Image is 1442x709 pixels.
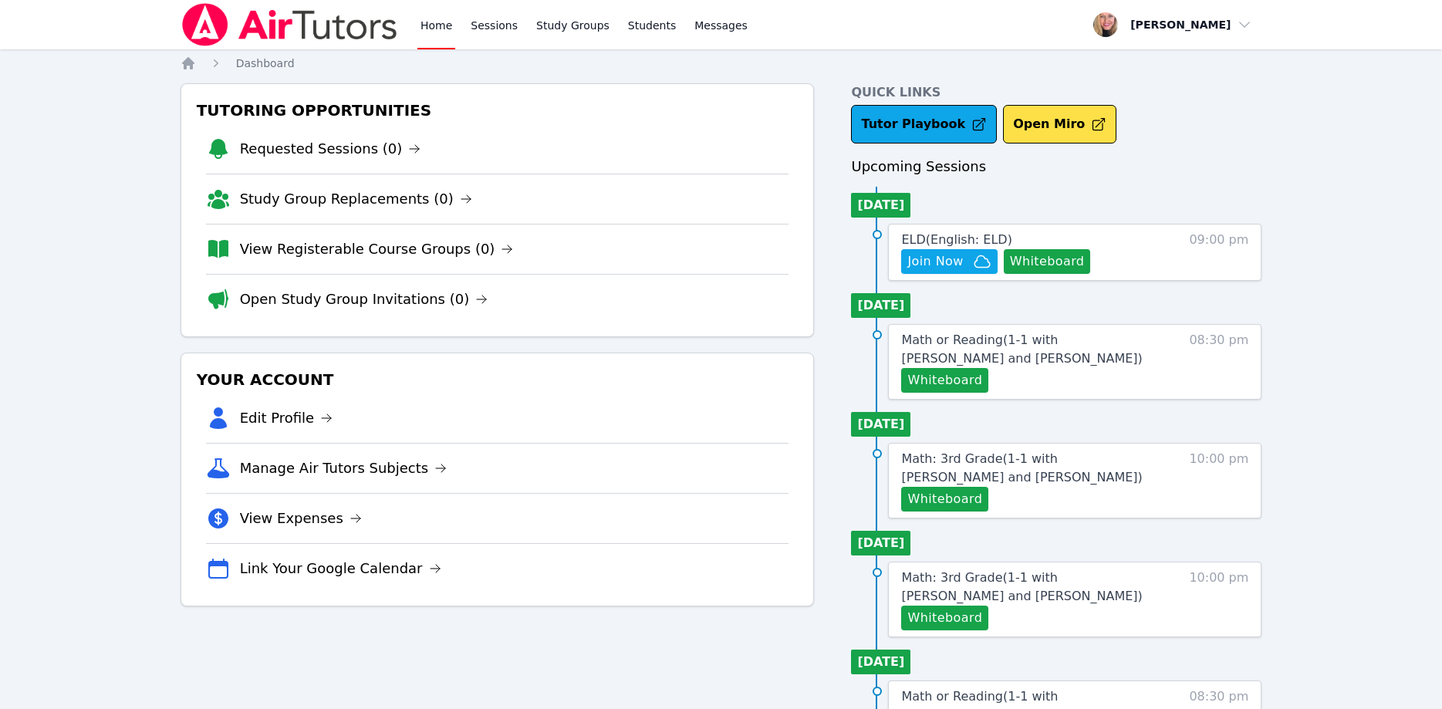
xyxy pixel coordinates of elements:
a: Dashboard [236,56,295,71]
a: View Registerable Course Groups (0) [240,238,514,260]
button: Whiteboard [901,368,988,393]
a: Study Group Replacements (0) [240,188,472,210]
a: Manage Air Tutors Subjects [240,457,447,479]
a: Math: 3rd Grade(1-1 with [PERSON_NAME] and [PERSON_NAME]) [901,569,1161,606]
span: 09:00 pm [1189,231,1248,274]
h4: Quick Links [851,83,1261,102]
a: Math or Reading(1-1 with [PERSON_NAME] and [PERSON_NAME]) [901,331,1161,368]
li: [DATE] [851,293,910,318]
button: Open Miro [1003,105,1116,143]
a: Edit Profile [240,407,333,429]
nav: Breadcrumb [181,56,1262,71]
h3: Your Account [194,366,802,393]
a: Link Your Google Calendar [240,558,441,579]
span: 08:30 pm [1189,331,1248,393]
button: Whiteboard [901,487,988,511]
li: [DATE] [851,650,910,674]
img: Air Tutors [181,3,399,46]
a: Math: 3rd Grade(1-1 with [PERSON_NAME] and [PERSON_NAME]) [901,450,1161,487]
span: Math: 3rd Grade ( 1-1 with [PERSON_NAME] and [PERSON_NAME] ) [901,570,1142,603]
span: Math: 3rd Grade ( 1-1 with [PERSON_NAME] and [PERSON_NAME] ) [901,451,1142,484]
li: [DATE] [851,412,910,437]
span: Dashboard [236,57,295,69]
button: Join Now [901,249,997,274]
span: Messages [694,18,748,33]
span: ELD ( English: ELD ) [901,232,1011,247]
span: Join Now [907,252,963,271]
li: [DATE] [851,193,910,218]
span: 10:00 pm [1189,569,1248,630]
li: [DATE] [851,531,910,555]
a: View Expenses [240,508,362,529]
button: Whiteboard [1004,249,1091,274]
span: 10:00 pm [1189,450,1248,511]
button: Whiteboard [901,606,988,630]
a: Tutor Playbook [851,105,997,143]
h3: Upcoming Sessions [851,156,1261,177]
h3: Tutoring Opportunities [194,96,802,124]
a: Open Study Group Invitations (0) [240,289,488,310]
a: Requested Sessions (0) [240,138,421,160]
a: ELD(English: ELD) [901,231,1011,249]
span: Math or Reading ( 1-1 with [PERSON_NAME] and [PERSON_NAME] ) [901,333,1142,366]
